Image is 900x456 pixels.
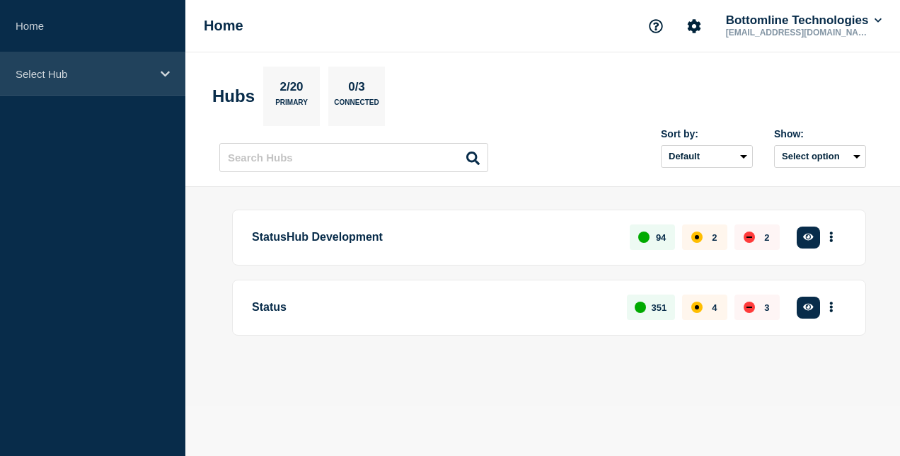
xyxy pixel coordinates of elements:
p: 2 [764,232,769,243]
p: 4 [712,302,717,313]
p: 0/3 [343,80,371,98]
div: affected [691,302,703,313]
button: Select option [774,145,866,168]
div: up [635,302,646,313]
div: Sort by: [661,128,753,139]
p: 94 [656,232,666,243]
p: Status [252,295,611,321]
p: Select Hub [16,68,151,80]
input: Search Hubs [219,143,488,172]
div: down [744,302,755,313]
p: Primary [275,98,308,113]
p: 2 [712,232,717,243]
p: 2/20 [275,80,308,98]
select: Sort by [661,145,753,168]
h1: Home [204,18,243,34]
p: StatusHub Development [252,224,613,251]
div: affected [691,232,703,243]
p: [EMAIL_ADDRESS][DOMAIN_NAME] [723,28,870,38]
p: 3 [764,302,769,313]
div: down [744,232,755,243]
p: Connected [334,98,379,113]
button: Support [641,11,671,41]
button: More actions [822,295,841,321]
div: up [638,232,650,243]
p: 351 [652,302,667,313]
button: More actions [822,224,841,251]
h2: Hubs [212,86,255,106]
button: Bottomline Technologies [723,13,884,28]
div: Show: [774,128,866,139]
button: Account settings [679,11,709,41]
